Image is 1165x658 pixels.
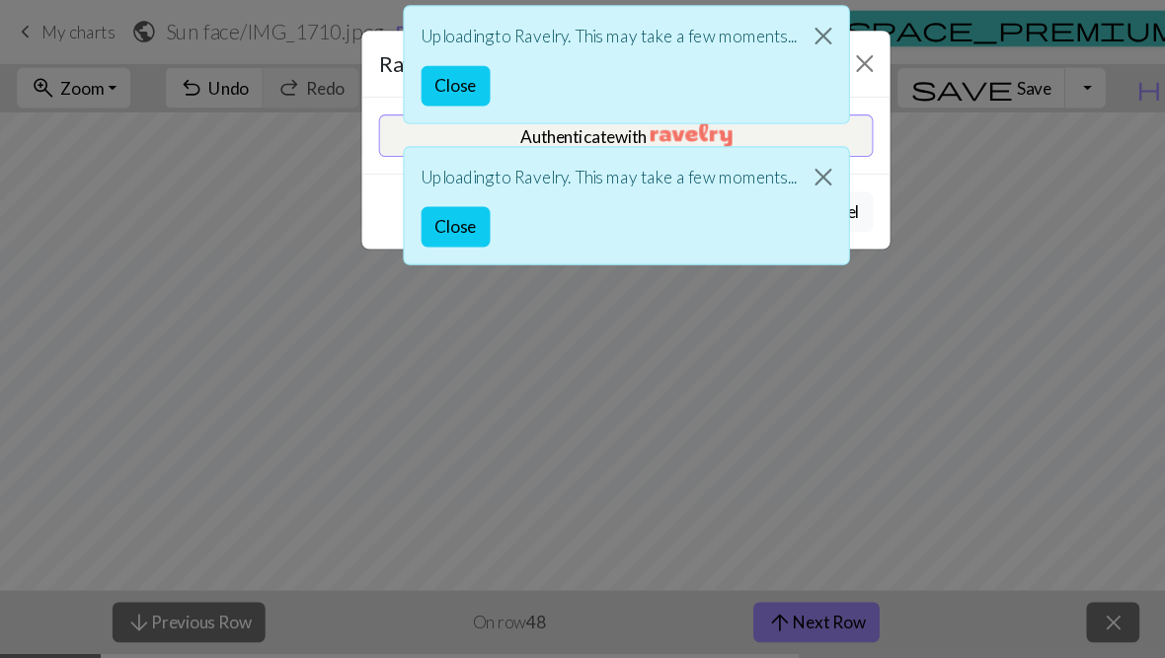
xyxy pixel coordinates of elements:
button: Close [742,6,790,61]
button: Close [392,192,456,230]
p: Uploading to Ravelry. This may take a few moments... [392,22,742,45]
p: Uploading to Ravelry. This may take a few moments... [392,153,742,177]
button: Close [742,137,790,192]
button: Close [392,61,456,99]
